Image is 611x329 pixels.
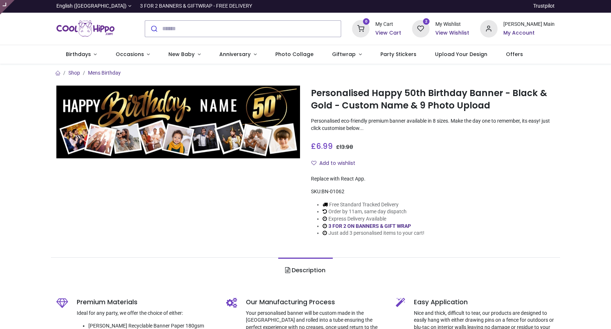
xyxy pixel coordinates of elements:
[56,19,115,39] img: Cool Hippo
[323,201,424,209] li: Free Standard Tracked Delivery
[311,157,362,170] button: Add to wishlistAdd to wishlist
[412,25,430,31] a: 2
[68,70,80,76] a: Shop
[311,175,555,183] div: Replace with React App.
[140,3,252,10] div: 3 FOR 2 BANNERS & GIFTWRAP - FREE DELIVERY
[380,51,416,58] span: Party Stickers
[503,29,555,37] a: My Account
[323,230,424,237] li: Just add 3 personalised items to your cart!
[311,87,555,112] h1: Personalised Happy 50th Birthday Banner - Black & Gold - Custom Name & 9 Photo Upload
[435,51,487,58] span: Upload Your Design
[311,160,316,166] i: Add to wishlist
[533,3,555,10] a: Trustpilot
[328,223,411,229] a: 3 FOR 2 ON BANNERS & GIFT WRAP
[116,51,144,58] span: Occasions
[311,188,555,195] div: SKU:
[56,86,300,159] img: Personalised Happy 50th Birthday Banner - Black & Gold - Custom Name & 9 Photo Upload
[56,19,115,39] a: Logo of Cool Hippo
[332,51,356,58] span: Giftwrap
[246,298,385,307] h5: Our Manufacturing Process
[423,18,430,25] sup: 2
[435,29,469,37] a: View Wishlist
[168,51,195,58] span: New Baby
[375,29,401,37] a: View Cart
[278,258,332,283] a: Description
[77,298,215,307] h5: Premium Materials
[77,310,215,317] p: Ideal for any party, we offer the choice of either:
[336,143,353,151] span: £
[219,51,251,58] span: Anniversary
[323,45,371,64] a: Giftwrap
[352,25,370,31] a: 0
[88,70,121,76] a: Mens Birthday
[66,51,91,58] span: Birthdays
[375,21,401,28] div: My Cart
[323,215,424,223] li: Express Delivery Available
[145,21,162,37] button: Submit
[106,45,159,64] a: Occasions
[340,143,353,151] span: 13.98
[503,21,555,28] div: [PERSON_NAME] Main
[311,141,333,151] span: £
[56,3,131,10] a: English ([GEOGRAPHIC_DATA])
[311,118,555,132] p: Personalised eco-friendly premium banner available in 8 sizes. Make the day one to remember, its ...
[322,189,344,194] span: BN-01062
[435,21,469,28] div: My Wishlist
[275,51,314,58] span: Photo Collage
[506,51,523,58] span: Offers
[210,45,266,64] a: Anniversary
[414,298,555,307] h5: Easy Application
[323,208,424,215] li: Order by 11am, same day dispatch
[316,141,333,151] span: 6.99
[159,45,210,64] a: New Baby
[363,18,370,25] sup: 0
[56,45,106,64] a: Birthdays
